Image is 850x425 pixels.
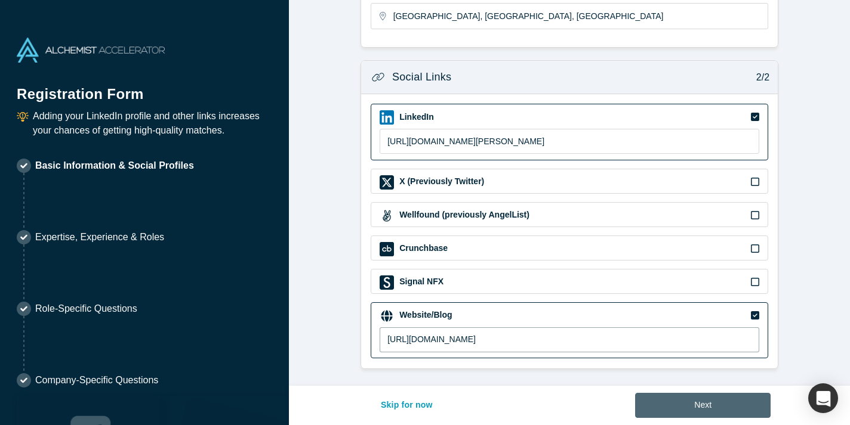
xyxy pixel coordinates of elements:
[393,4,767,29] input: Enter a location
[380,275,394,290] img: Signal NFX icon
[380,209,394,223] img: Wellfound (previously AngelList) icon
[398,309,452,321] label: Website/Blog
[380,242,394,256] img: Crunchbase icon
[371,302,768,359] div: Website/Blog iconWebsite/Blog
[380,110,394,125] img: LinkedIn icon
[17,38,165,63] img: Alchemist Accelerator Logo
[398,175,484,188] label: X (Previously Twitter)
[635,393,771,418] button: Next
[398,209,529,221] label: Wellfound (previously AngelList)
[398,275,444,288] label: Signal NFX
[35,373,158,387] p: Company-Specific Questions
[371,235,768,260] div: Crunchbase iconCrunchbase
[750,70,769,85] p: 2/2
[371,169,768,194] div: X (Previously Twitter) iconX (Previously Twitter)
[398,242,448,255] label: Crunchbase
[368,393,445,418] button: Skip for now
[380,309,394,323] img: Website/Blog icon
[35,159,194,173] p: Basic Information & Social Profiles
[35,302,137,316] p: Role-Specific Questions
[371,202,768,227] div: Wellfound (previously AngelList) iconWellfound (previously AngelList)
[380,175,394,190] img: X (Previously Twitter) icon
[371,104,768,160] div: LinkedIn iconLinkedIn
[398,111,434,123] label: LinkedIn
[35,230,164,244] p: Expertise, Experience & Roles
[33,109,272,138] p: Adding your LinkedIn profile and other links increases your chances of getting high-quality matches.
[392,69,451,85] h3: Social Links
[17,71,272,105] h1: Registration Form
[371,269,768,294] div: Signal NFX iconSignal NFX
